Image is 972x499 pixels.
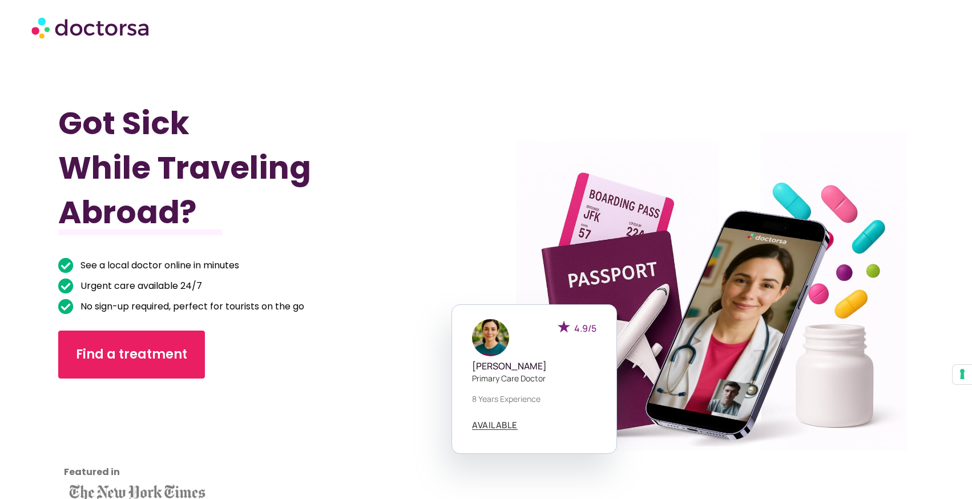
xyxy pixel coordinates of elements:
iframe: Customer reviews powered by Trustpilot [64,396,167,481]
span: See a local doctor online in minutes [78,257,239,273]
p: Primary care doctor [472,372,596,384]
span: Urgent care available 24/7 [78,278,202,294]
span: Find a treatment [76,345,187,364]
span: No sign-up required, perfect for tourists on the go [78,299,304,315]
a: AVAILABLE [472,421,518,430]
span: AVAILABLE [472,421,518,429]
h5: [PERSON_NAME] [472,361,596,372]
span: 4.9/5 [574,322,596,335]
button: Your consent preferences for tracking technologies [953,365,972,384]
p: 8 years experience [472,393,596,405]
a: Find a treatment [58,331,205,379]
h1: Got Sick While Traveling Abroad? [58,101,422,235]
strong: Featured in [64,465,120,478]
